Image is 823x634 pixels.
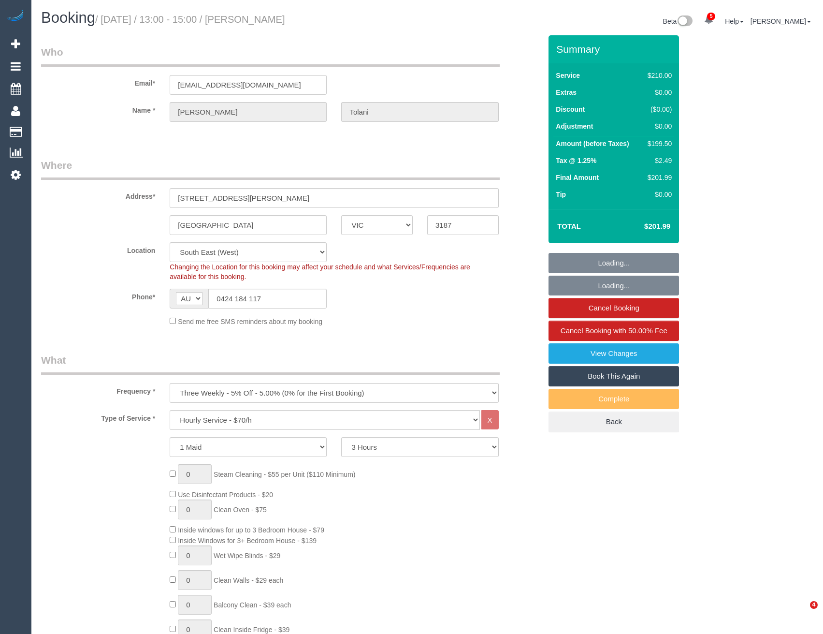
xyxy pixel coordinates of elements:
strong: Total [557,222,581,230]
small: / [DATE] / 13:00 - 15:00 / [PERSON_NAME] [95,14,285,25]
label: Name * [34,102,162,115]
span: 4 [810,601,818,609]
span: Changing the Location for this booking may affect your schedule and what Services/Frequencies are... [170,263,470,280]
a: Cancel Booking with 50.00% Fee [549,321,679,341]
label: Final Amount [556,173,599,182]
span: Cancel Booking with 50.00% Fee [561,326,667,335]
h3: Summary [556,44,674,55]
legend: What [41,353,500,375]
label: Location [34,242,162,255]
label: Frequency * [34,383,162,396]
span: Clean Walls - $29 each [214,576,283,584]
div: $2.49 [644,156,672,165]
label: Tax @ 1.25% [556,156,596,165]
a: Help [725,17,744,25]
input: First Name* [170,102,327,122]
iframe: Intercom live chat [790,601,813,624]
input: Last Name* [341,102,498,122]
div: $199.50 [644,139,672,148]
span: Send me free SMS reminders about my booking [178,318,322,325]
label: Discount [556,104,585,114]
a: Beta [663,17,693,25]
span: Wet Wipe Blinds - $29 [214,552,280,560]
input: Email* [170,75,327,95]
label: Address* [34,188,162,201]
input: Suburb* [170,215,327,235]
div: $0.00 [644,88,672,97]
label: Phone* [34,289,162,302]
label: Adjustment [556,121,593,131]
a: Cancel Booking [549,298,679,318]
span: 5 [707,13,715,20]
span: Steam Cleaning - $55 per Unit ($110 Minimum) [214,471,355,478]
div: $210.00 [644,71,672,80]
a: Book This Again [549,366,679,386]
img: New interface [677,15,693,28]
label: Email* [34,75,162,88]
legend: Where [41,158,500,180]
label: Extras [556,88,577,97]
label: Tip [556,190,566,199]
span: Balcony Clean - $39 each [214,601,291,609]
h4: $201.99 [615,222,670,231]
span: Booking [41,9,95,26]
div: $201.99 [644,173,672,182]
label: Type of Service * [34,410,162,423]
legend: Who [41,45,500,67]
div: $0.00 [644,190,672,199]
input: Phone* [208,289,327,309]
a: [PERSON_NAME] [751,17,811,25]
div: $0.00 [644,121,672,131]
input: Post Code* [427,215,499,235]
span: Inside windows for up to 3 Bedroom House - $79 [178,526,324,534]
a: View Changes [549,343,679,364]
span: Inside Windows for 3+ Bedroom House - $139 [178,537,317,545]
a: 5 [699,10,718,31]
span: Use Disinfectant Products - $20 [178,491,273,499]
a: Back [549,412,679,432]
img: Automaid Logo [6,10,25,23]
span: Clean Oven - $75 [214,506,267,514]
span: Clean Inside Fridge - $39 [214,626,289,634]
label: Service [556,71,580,80]
div: ($0.00) [644,104,672,114]
label: Amount (before Taxes) [556,139,629,148]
